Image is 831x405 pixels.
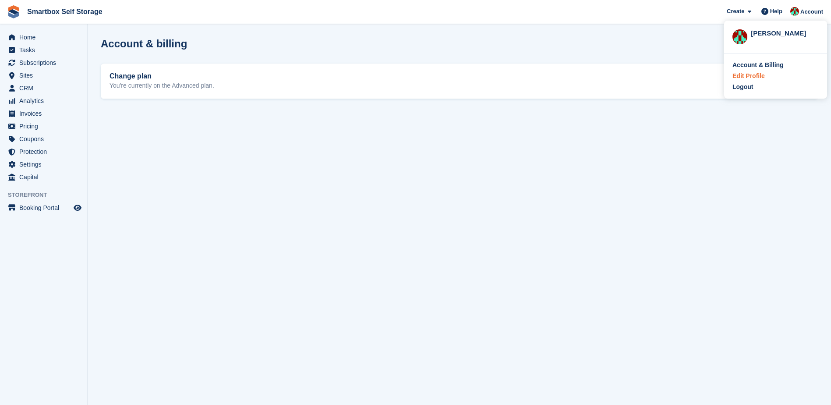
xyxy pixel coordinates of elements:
span: Invoices [19,107,72,120]
img: Caren Ingold [732,29,747,44]
span: Booking Portal [19,202,72,214]
a: menu [4,44,83,56]
a: menu [4,82,83,94]
img: Caren Ingold [790,7,799,16]
span: Protection [19,146,72,158]
a: Change plan You're currently on the Advanced plan. Change [101,64,818,99]
span: Subscriptions [19,57,72,69]
span: Settings [19,158,72,171]
a: menu [4,69,83,82]
h2: Change plan [110,72,214,80]
span: Coupons [19,133,72,145]
span: Home [19,31,72,43]
a: menu [4,107,83,120]
a: menu [4,57,83,69]
a: menu [4,95,83,107]
span: Capital [19,171,72,183]
div: Logout [732,82,753,92]
a: Edit Profile [732,71,819,81]
span: Storefront [8,191,87,199]
div: [PERSON_NAME] [751,28,819,36]
a: menu [4,146,83,158]
a: menu [4,133,83,145]
img: stora-icon-8386f47178a22dfd0bd8f6a31ec36ba5ce8667c1dd55bd0f319d3a0aa187defe.svg [7,5,20,18]
a: menu [4,158,83,171]
a: Smartbox Self Storage [24,4,106,19]
span: Analytics [19,95,72,107]
span: Pricing [19,120,72,132]
h1: Account & billing [101,38,187,50]
a: Logout [732,82,819,92]
a: menu [4,202,83,214]
div: Account & Billing [732,60,784,70]
a: Account & Billing [732,60,819,70]
span: Create [727,7,744,16]
a: menu [4,120,83,132]
a: Preview store [72,202,83,213]
span: Help [770,7,782,16]
div: Edit Profile [732,71,765,81]
a: menu [4,31,83,43]
span: Tasks [19,44,72,56]
span: Sites [19,69,72,82]
a: menu [4,171,83,183]
span: CRM [19,82,72,94]
p: You're currently on the Advanced plan. [110,82,214,90]
span: Account [800,7,823,16]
